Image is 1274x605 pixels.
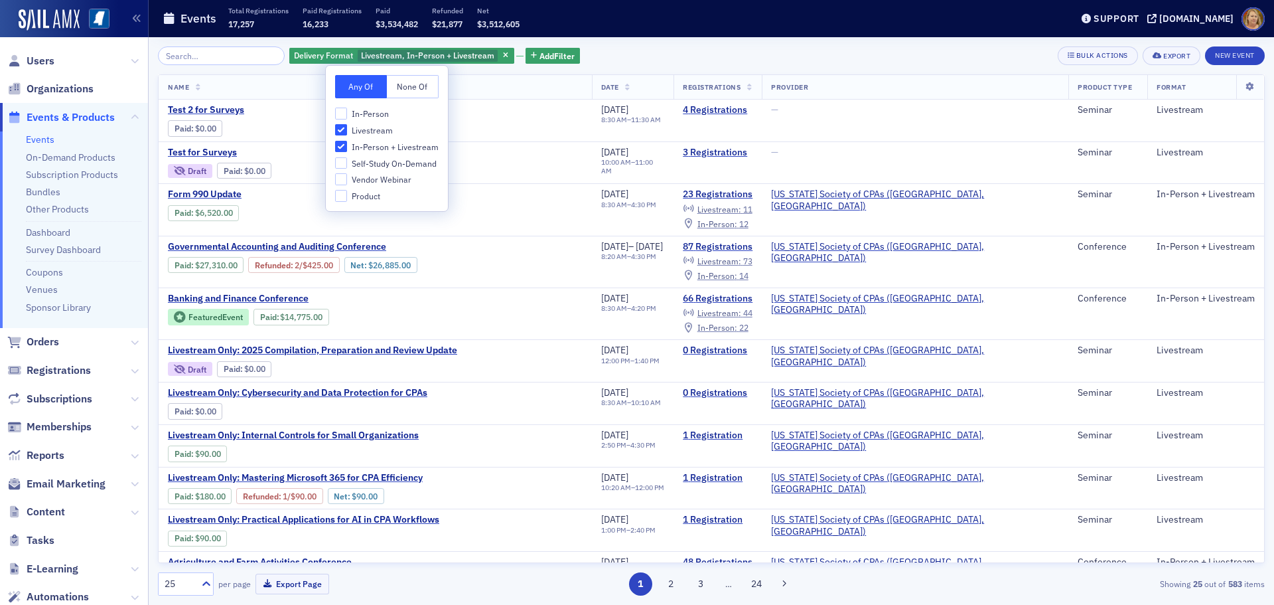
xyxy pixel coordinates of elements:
[195,260,238,270] span: $27,310.00
[7,110,115,125] a: Events & Products
[477,19,520,29] span: $3,512,605
[719,578,738,590] span: …
[26,226,70,238] a: Dashboard
[195,406,216,416] span: $0.00
[335,141,347,153] input: In-Person + Livestream
[19,9,80,31] img: SailAMX
[168,104,391,116] a: Test 2 for Surveys
[168,472,423,484] span: Livestream Only: Mastering Microsoft 365 for CPA Efficiency
[352,491,378,501] span: $90.00
[689,572,713,596] button: 3
[1078,472,1138,484] div: Seminar
[224,364,244,374] span: :
[771,345,1059,368] span: Mississippi Society of CPAs (Ridgeland, MS)
[745,572,768,596] button: 24
[7,363,91,378] a: Registrations
[771,189,1059,212] a: [US_STATE] Society of CPAs ([GEOGRAPHIC_DATA], [GEOGRAPHIC_DATA])
[26,151,115,163] a: On-Demand Products
[294,50,353,60] span: Delivery Format
[1078,147,1138,159] div: Seminar
[630,525,656,535] time: 2:40 PM
[228,6,289,15] p: Total Registrations
[335,124,347,136] input: Livestream
[601,200,627,209] time: 8:30 AM
[27,533,54,548] span: Tasks
[168,147,391,159] span: Test for Surveys
[743,256,752,266] span: 73
[697,270,737,281] span: In-Person :
[255,574,329,594] button: Export Page
[168,387,427,399] a: Livestream Only: Cybersecurity and Data Protection for CPAs
[771,241,1059,264] a: [US_STATE] Society of CPAs ([GEOGRAPHIC_DATA], [GEOGRAPHIC_DATA])
[175,533,195,543] span: :
[771,104,778,116] span: —
[175,406,191,416] a: Paid
[683,218,748,229] a: In-Person: 12
[27,82,94,96] span: Organizations
[601,241,664,253] div: –
[1078,82,1132,92] span: Product Type
[683,308,752,319] a: Livestream: 44
[1241,7,1265,31] span: Profile
[601,104,628,116] span: [DATE]
[683,430,752,442] a: 1 Registration
[168,514,439,526] a: Livestream Only: Practical Applications for AI in CPA Workflows
[175,208,191,218] a: Paid
[1078,189,1138,201] div: Seminar
[743,204,752,215] span: 11
[217,163,271,179] div: Paid: 0 - $0
[631,200,656,209] time: 4:30 PM
[630,440,656,450] time: 4:30 PM
[168,164,212,178] div: Draft
[335,108,347,120] input: In-Person
[683,256,752,266] a: Livestream: 73
[217,361,271,377] div: Paid: 0 - $0
[175,449,191,459] a: Paid
[168,241,391,253] span: Governmental Accounting and Auditing Conference
[195,491,226,501] span: $180.00
[601,304,656,313] div: –
[188,167,206,175] div: Draft
[352,158,437,169] span: Self-Study On-Demand
[601,441,656,450] div: –
[526,48,580,64] button: AddFilter
[195,208,233,218] span: $6,520.00
[601,556,628,568] span: [DATE]
[636,240,663,252] span: [DATE]
[168,257,244,273] div: Paid: 104 - $2731000
[601,398,661,407] div: –
[335,124,439,136] label: Livestream
[1157,557,1255,568] div: In-Person + Livestream
[1078,430,1138,442] div: Seminar
[26,244,101,256] a: Survey Dashboard
[771,82,808,92] span: Provider
[601,240,628,252] span: [DATE]
[739,270,748,281] span: 14
[601,201,656,209] div: –
[1157,514,1255,526] div: Livestream
[1078,387,1138,399] div: Seminar
[631,252,656,261] time: 4:30 PM
[631,303,656,313] time: 4:20 PM
[683,147,752,159] a: 3 Registrations
[601,525,626,535] time: 1:00 PM
[168,82,189,92] span: Name
[601,440,626,450] time: 2:50 PM
[361,50,494,60] span: Livestream, In-Person + Livestream
[168,189,391,201] span: Form 990 Update
[739,218,748,229] span: 12
[7,590,89,604] a: Automations
[27,477,106,491] span: Email Marketing
[601,513,628,525] span: [DATE]
[1157,104,1255,116] div: Livestream
[236,488,322,504] div: Refunded: 2 - $18000
[697,256,741,266] span: Livestream :
[26,133,54,145] a: Events
[224,166,240,176] a: Paid
[195,124,216,133] span: $0.00
[291,491,317,501] span: $90.00
[7,392,92,406] a: Subscriptions
[328,488,384,504] div: Net: $9000
[175,491,191,501] a: Paid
